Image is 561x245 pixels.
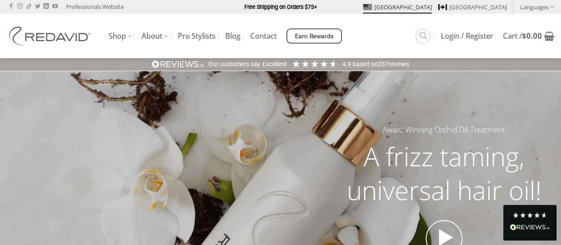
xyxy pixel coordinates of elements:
[109,28,132,45] a: Shop
[225,28,240,44] a: Blog
[52,4,58,10] a: Follow on YouTube
[7,27,95,45] img: REDAVID Salon Products | United States
[416,29,430,44] a: Search
[43,4,49,10] a: Follow on LinkedIn
[363,0,432,14] a: [GEOGRAPHIC_DATA]
[522,31,526,41] span: $
[291,59,338,68] div: 4.92 Stars
[250,28,277,44] a: Contact
[35,4,40,10] a: Follow on Twitter
[17,4,23,10] a: Follow on Instagram
[334,124,554,136] h5: Award Winning Orchid Oil Treatment
[503,32,542,40] span: Cart /
[438,0,507,14] a: [GEOGRAPHIC_DATA]
[178,28,216,44] a: Pro Stylists
[8,4,14,10] a: Follow on Facebook
[295,32,334,41] span: Earn Rewards
[512,212,548,219] div: 4.8 Stars
[141,28,168,45] a: About
[503,26,554,46] a: View cart
[510,222,550,234] div: Read All Reviews
[334,140,554,207] h2: A frizz taming, universal hair oil!
[522,31,542,41] bdi: 0.00
[388,60,409,68] span: reviews
[26,4,31,10] a: Follow on TikTok
[244,4,317,10] strong: Free Shipping on Orders $75+
[441,28,493,44] a: Login / Register
[503,205,557,241] div: Read All Reviews
[520,0,554,13] a: Languages
[378,60,388,68] span: 237
[441,32,493,40] span: Login / Register
[510,224,550,230] img: REVIEWS.io
[263,60,287,69] div: Excellent
[152,60,204,68] img: REVIEWS.io
[286,28,342,44] a: Earn Rewards
[353,60,378,68] span: Based on
[342,60,353,68] span: 4.9
[208,60,260,69] div: Our customers say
